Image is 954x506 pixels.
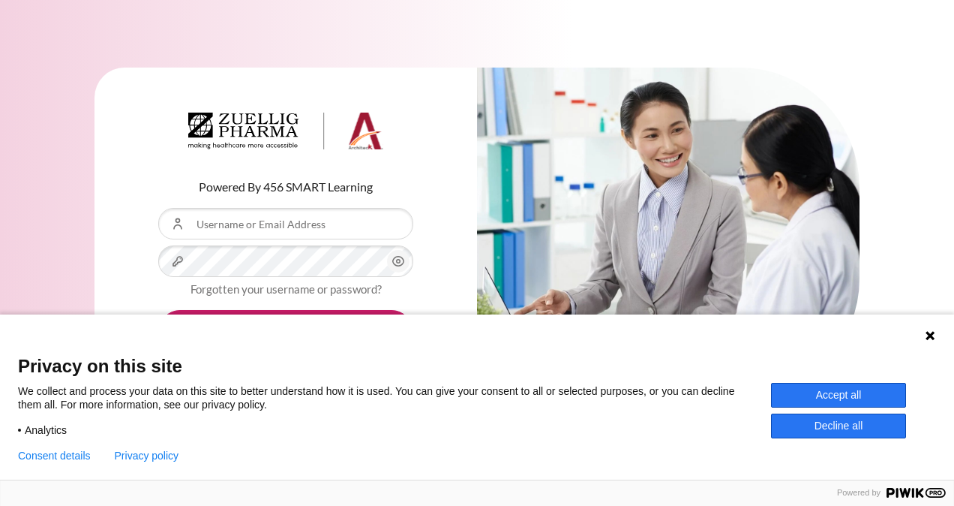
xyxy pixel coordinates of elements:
button: Decline all [771,414,906,438]
button: Consent details [18,450,91,462]
input: Username or Email Address [158,208,413,239]
p: Powered By 456 SMART Learning [158,178,413,196]
button: Accept all [771,383,906,408]
a: Architeck [188,113,383,156]
span: Privacy on this site [18,355,936,377]
span: Analytics [25,423,67,437]
a: Forgotten your username or password? [190,282,382,296]
img: Architeck [188,113,383,150]
span: Powered by [831,488,886,498]
a: Privacy policy [115,450,179,462]
p: We collect and process your data on this site to better understand how it is used. You can give y... [18,384,771,411]
button: Log in [158,310,413,354]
